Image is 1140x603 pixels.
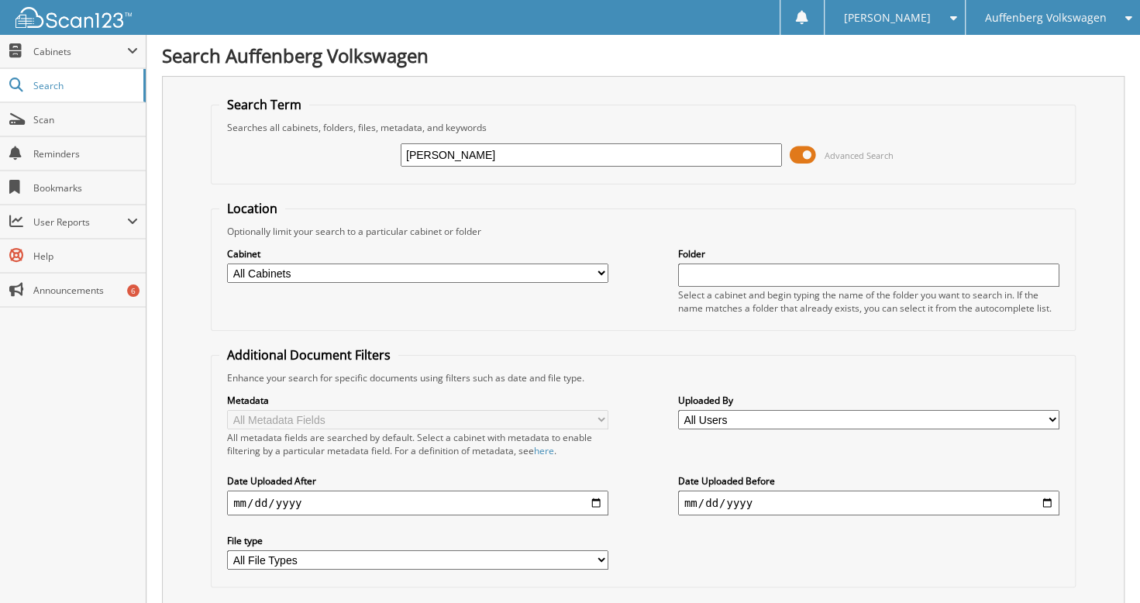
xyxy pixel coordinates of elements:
span: Scan [33,113,138,126]
label: File type [227,534,608,547]
legend: Additional Document Filters [219,346,398,364]
label: Folder [678,247,1059,260]
input: end [678,491,1059,515]
label: Cabinet [227,247,608,260]
a: here [534,444,554,457]
label: Metadata [227,394,608,407]
span: Auffenberg Volkswagen [984,13,1106,22]
h1: Search Auffenberg Volkswagen [162,43,1125,68]
input: start [227,491,608,515]
legend: Search Term [219,96,309,113]
legend: Location [219,200,285,217]
span: Search [33,79,136,92]
span: Announcements [33,284,138,297]
span: Reminders [33,147,138,160]
label: Uploaded By [678,394,1059,407]
span: [PERSON_NAME] [844,13,931,22]
div: 6 [127,284,139,297]
span: Bookmarks [33,181,138,195]
div: Enhance your search for specific documents using filters such as date and file type. [219,371,1067,384]
iframe: Chat Widget [1063,529,1140,603]
img: scan123-logo-white.svg [15,7,132,28]
label: Date Uploaded Before [678,474,1059,488]
div: Searches all cabinets, folders, files, metadata, and keywords [219,121,1067,134]
label: Date Uploaded After [227,474,608,488]
span: User Reports [33,215,127,229]
div: Optionally limit your search to a particular cabinet or folder [219,225,1067,238]
div: All metadata fields are searched by default. Select a cabinet with metadata to enable filtering b... [227,431,608,457]
div: Select a cabinet and begin typing the name of the folder you want to search in. If the name match... [678,288,1059,315]
span: Cabinets [33,45,127,58]
span: Help [33,250,138,263]
span: Advanced Search [825,150,894,161]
